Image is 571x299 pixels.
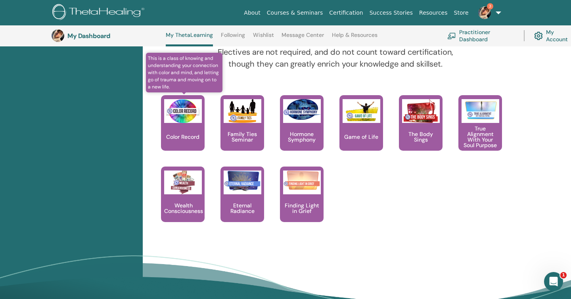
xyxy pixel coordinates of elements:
[283,99,321,120] img: Hormone Symphony
[146,53,222,92] span: This is a class of knowing and understanding your connection with color and mind, and letting go ...
[220,167,264,238] a: Eternal Radiance Eternal Radiance
[560,272,567,278] span: 1
[220,203,264,214] p: Eternal Radiance
[220,95,264,167] a: Family Ties Seminar Family Ties Seminar
[164,171,202,194] img: Wealth Consciousness
[416,6,451,20] a: Resources
[544,272,563,291] iframe: Intercom live chat
[52,4,147,22] img: logo.png
[478,6,491,19] img: default.jpg
[341,134,381,140] p: Game of Life
[280,203,324,214] p: Finding Light in Grief
[280,167,324,238] a: Finding Light in Grief Finding Light in Grief
[402,99,440,123] img: The Body Sings
[451,6,472,20] a: Store
[224,99,261,123] img: Family Ties Seminar
[166,32,213,46] a: My ThetaLearning
[161,203,206,214] p: Wealth Consciousness
[282,32,324,44] a: Message Center
[221,32,245,44] a: Following
[280,131,324,142] p: Hormone Symphony
[283,171,321,192] img: Finding Light in Grief
[253,32,274,44] a: Wishlist
[447,33,456,39] img: chalkboard-teacher.svg
[264,6,326,20] a: Courses & Seminars
[447,27,514,44] a: Practitioner Dashboard
[458,126,502,148] p: True Alignment With Your Soul Purpose
[224,171,261,192] img: Eternal Radiance
[326,6,366,20] a: Certification
[67,32,147,40] h3: My Dashboard
[164,99,202,123] img: Color Record
[161,167,205,238] a: Wealth Consciousness Wealth Consciousness
[487,3,493,10] span: 3
[161,95,205,167] a: This is a class of knowing and understanding your connection with color and mind, and letting go ...
[399,95,443,167] a: The Body Sings The Body Sings
[366,6,416,20] a: Success Stories
[339,95,383,167] a: Game of Life Game of Life
[280,95,324,167] a: Hormone Symphony Hormone Symphony
[399,131,443,142] p: The Body Sings
[52,29,64,42] img: default.jpg
[332,32,377,44] a: Help & Resources
[220,131,264,142] p: Family Ties Seminar
[241,6,263,20] a: About
[458,95,502,167] a: True Alignment With Your Soul Purpose True Alignment With Your Soul Purpose
[207,46,464,70] p: Electives are not required, and do not count toward certification, though they can greatly enrich...
[343,99,380,123] img: Game of Life
[534,30,543,42] img: cog.svg
[462,99,499,121] img: True Alignment With Your Soul Purpose
[163,134,203,140] p: Color Record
